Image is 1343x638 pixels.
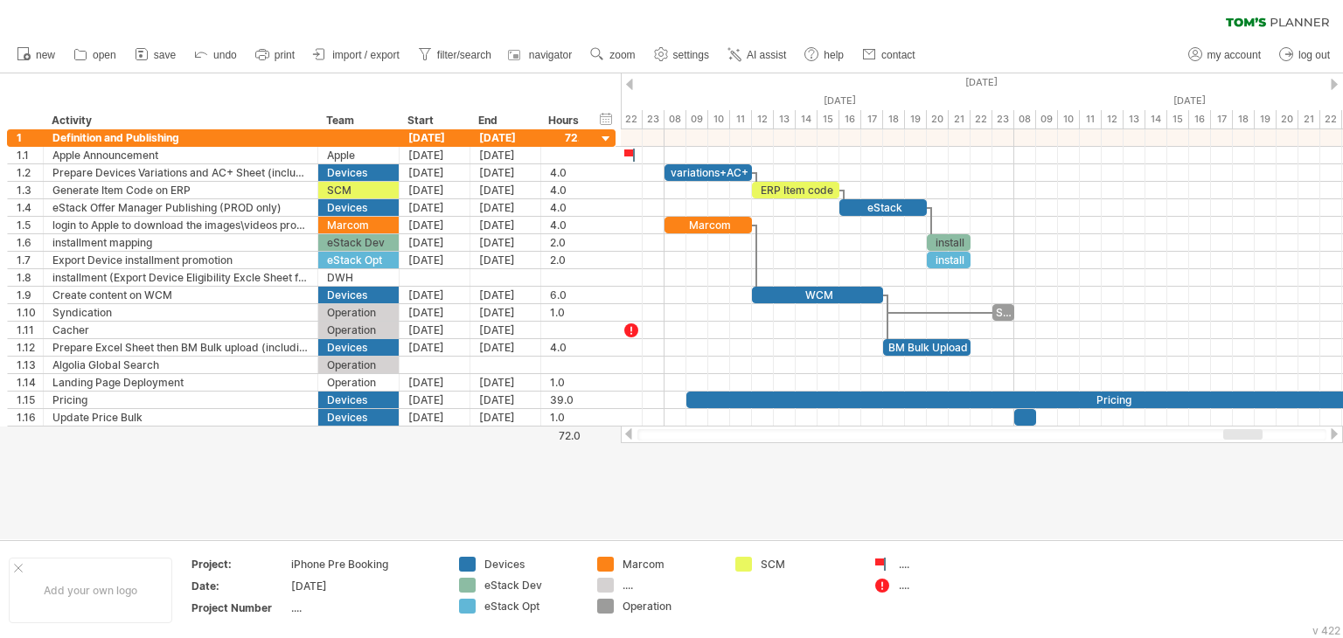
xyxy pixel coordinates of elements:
div: [DATE] [470,182,541,198]
div: Hours [540,112,587,129]
a: save [130,44,181,66]
div: [DATE] [400,252,470,268]
div: Cacher [52,322,309,338]
div: 2.0 [550,252,579,268]
div: 08 [1014,110,1036,128]
div: 1.13 [17,357,43,373]
div: [DATE] [470,199,541,216]
div: 14 [796,110,818,128]
div: 15 [1167,110,1189,128]
div: 1.11 [17,322,43,338]
div: .... [899,578,994,593]
span: import / export [332,49,400,61]
div: Export Device installment promotion [52,252,309,268]
div: Operation [327,304,390,321]
a: filter/search [414,44,497,66]
div: Devices [327,392,390,408]
div: [DATE] [400,217,470,233]
span: log out [1298,49,1330,61]
span: undo [213,49,237,61]
div: 1.8 [17,269,43,286]
div: [DATE] [400,182,470,198]
a: AI assist [723,44,791,66]
div: [DATE] [470,409,541,426]
a: zoom [586,44,640,66]
div: 20 [927,110,949,128]
div: 39.0 [550,392,579,408]
div: 13 [1124,110,1145,128]
span: navigator [529,49,572,61]
div: .... [291,600,438,615]
div: 1.4 [17,199,43,216]
div: install [927,252,971,268]
div: [DATE] [400,199,470,216]
div: 22 [1320,110,1342,128]
div: 16 [839,110,861,128]
a: open [69,44,122,66]
a: contact [858,44,921,66]
div: 4.0 [550,182,579,198]
div: Add your own logo [9,558,172,623]
div: [DATE] [470,339,541,356]
div: 1.0 [550,304,579,321]
span: contact [881,49,915,61]
a: navigator [505,44,577,66]
div: Landing Page Deployment [52,374,309,391]
div: Apple Announcement [52,147,309,163]
div: 72.0 [542,429,581,442]
div: 18 [1233,110,1255,128]
div: [DATE] [400,147,470,163]
div: 1.5 [17,217,43,233]
div: login to Apple to download the images\videos provide Banner for both App and web Coming Soon\Land... [52,217,309,233]
div: Syn [992,304,1014,321]
div: 1.12 [17,339,43,356]
div: 4.0 [550,199,579,216]
div: 4.0 [550,217,579,233]
div: 21 [1298,110,1320,128]
div: 16 [1189,110,1211,128]
div: [DATE] [470,164,541,181]
span: open [93,49,116,61]
div: 23 [992,110,1014,128]
div: [DATE] [470,147,541,163]
div: 4.0 [550,339,579,356]
span: AI assist [747,49,786,61]
div: 08 [665,110,686,128]
div: Wednesday, 10 September 2025 [665,92,1014,110]
div: [DATE] [400,392,470,408]
div: [DATE] [470,129,541,146]
a: undo [190,44,242,66]
div: 12 [752,110,774,128]
div: 1.15 [17,392,43,408]
a: help [800,44,849,66]
a: log out [1275,44,1335,66]
div: DWH [327,269,390,286]
a: settings [650,44,714,66]
div: [DATE] [470,322,541,338]
div: [DATE] [470,304,541,321]
div: WCM [752,287,883,303]
a: print [251,44,300,66]
div: Devices [327,199,390,216]
div: Operation [327,374,390,391]
span: my account [1207,49,1261,61]
div: [DATE] [470,374,541,391]
div: SCM [761,557,856,572]
div: 1.10 [17,304,43,321]
div: Devices [327,164,390,181]
span: zoom [609,49,635,61]
div: 19 [905,110,927,128]
div: Start [407,112,460,129]
span: filter/search [437,49,491,61]
span: print [275,49,295,61]
div: eStack Opt [327,252,390,268]
div: variations+AC+ [665,164,752,181]
div: Update Price Bulk [52,409,309,426]
div: eStack Offer Manager Publishing (PROD only) [52,199,309,216]
div: v 422 [1312,624,1340,637]
span: save [154,49,176,61]
div: Marcom [665,217,752,233]
div: eStack [839,199,927,216]
div: 1.0 [550,374,579,391]
div: 22 [971,110,992,128]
